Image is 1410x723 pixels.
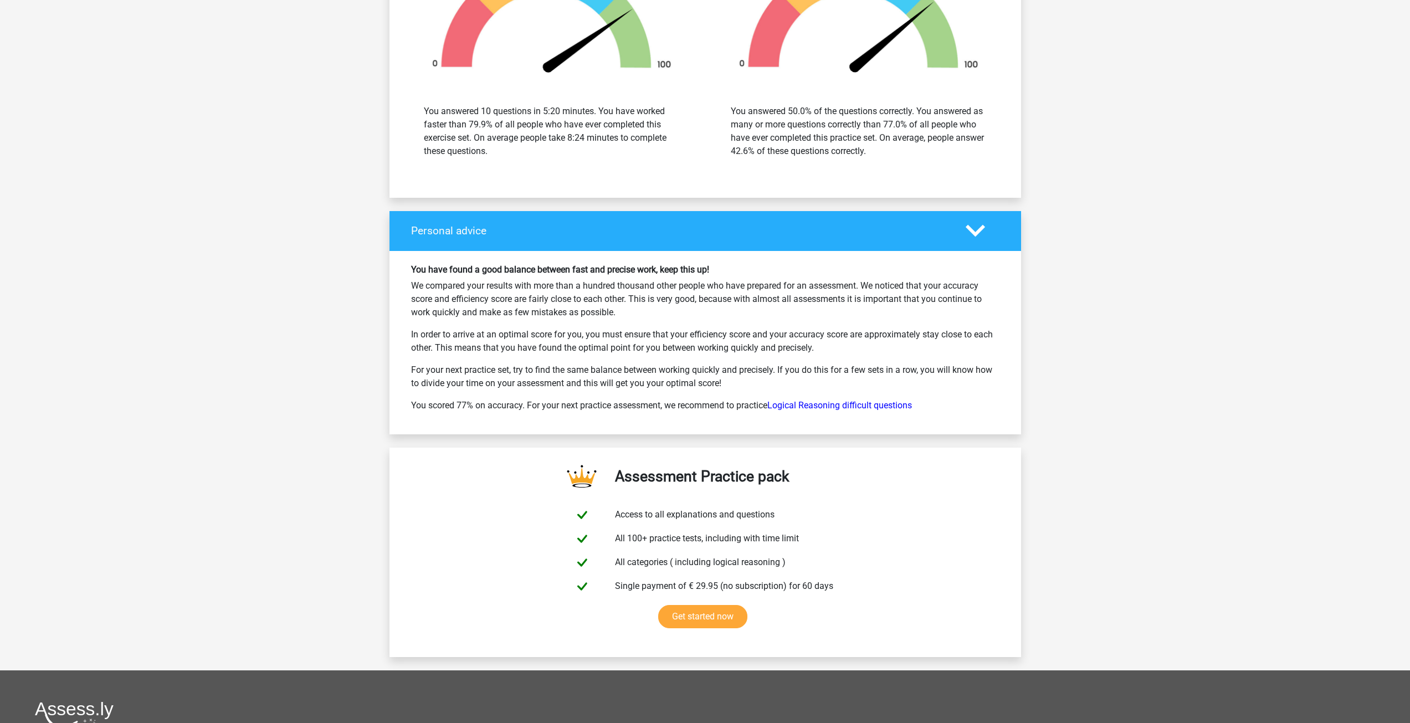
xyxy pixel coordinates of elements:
a: Get started now [658,605,747,628]
p: In order to arrive at an optimal score for you, you must ensure that your efficiency score and yo... [411,328,999,355]
p: We compared your results with more than a hundred thousand other people who have prepared for an ... [411,279,999,319]
p: You scored 77% on accuracy. For your next practice assessment, we recommend to practice [411,399,999,412]
div: You answered 10 questions in 5:20 minutes. You have worked faster than 79.9% of all people who ha... [424,105,680,158]
p: For your next practice set, try to find the same balance between working quickly and precisely. I... [411,363,999,390]
h6: You have found a good balance between fast and precise work, keep this up! [411,264,999,275]
div: You answered 50.0% of the questions correctly. You answered as many or more questions correctly t... [731,105,987,158]
h4: Personal advice [411,224,949,237]
a: Logical Reasoning difficult questions [767,400,912,411]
